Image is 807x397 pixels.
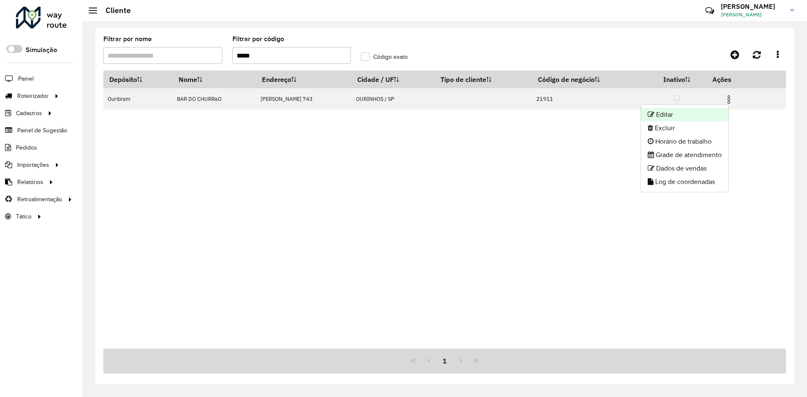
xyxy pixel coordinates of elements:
[17,92,49,100] span: Roteirizador
[701,2,719,20] a: Contato Rápido
[437,353,453,369] button: 1
[435,71,532,88] th: Tipo de cliente
[641,175,728,189] li: Log de coordenadas
[721,11,784,18] span: [PERSON_NAME]
[532,88,647,110] td: 21911
[17,160,49,169] span: Importações
[532,71,647,88] th: Código de negócio
[647,71,707,88] th: Inativo
[16,212,32,221] span: Tático
[17,126,67,135] span: Painel de Sugestão
[17,178,43,187] span: Relatórios
[641,108,728,121] li: Editar
[361,53,408,61] label: Código exato
[97,6,131,15] h2: Cliente
[641,135,728,148] li: Horário de trabalho
[351,71,435,88] th: Cidade / UF
[641,121,728,135] li: Excluir
[256,88,351,110] td: [PERSON_NAME] 743
[641,148,728,162] li: Grade de atendimento
[16,109,42,118] span: Cadastros
[18,74,34,83] span: Painel
[16,143,37,152] span: Pedidos
[256,71,351,88] th: Endereço
[641,162,728,175] li: Dados de vendas
[351,88,435,110] td: OURINHOS / SP
[17,195,62,204] span: Retroalimentação
[103,71,173,88] th: Depósito
[232,34,284,44] label: Filtrar por código
[173,88,256,110] td: BAR DO CHURRaO
[26,45,57,55] label: Simulação
[721,3,784,11] h3: [PERSON_NAME]
[173,71,256,88] th: Nome
[103,34,152,44] label: Filtrar por nome
[707,71,757,88] th: Ações
[103,88,173,110] td: Ouribram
